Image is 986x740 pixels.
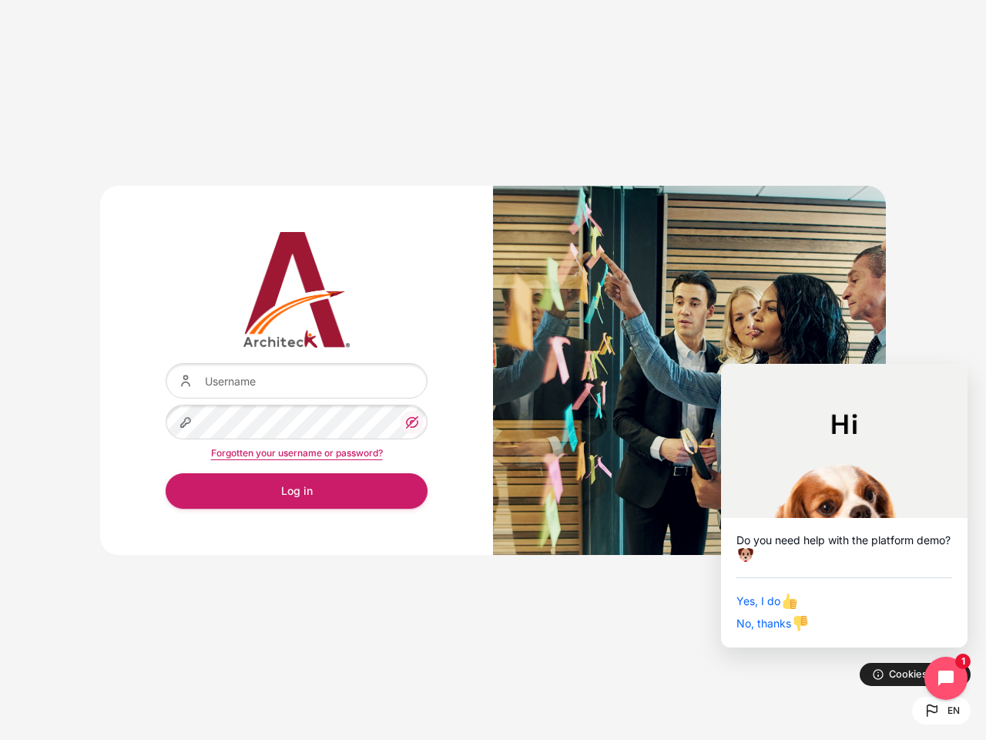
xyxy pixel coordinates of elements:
[912,697,971,725] button: Languages
[166,473,428,508] button: Log in
[860,663,971,686] button: Cookies notice
[166,232,428,348] a: Architeck 12 Architeck 12
[947,704,960,718] span: en
[166,232,428,348] img: Architeck 12
[889,667,959,681] span: Cookies notice
[211,447,383,459] a: Forgotten your username or password?
[166,363,428,398] input: Username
